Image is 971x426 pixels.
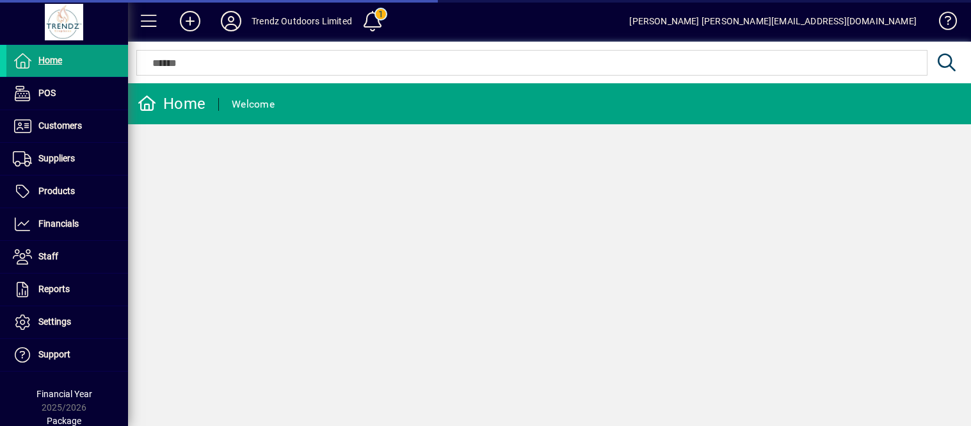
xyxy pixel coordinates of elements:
div: Home [138,94,205,114]
a: Support [6,339,128,371]
span: Support [38,349,70,359]
span: Financial Year [36,389,92,399]
a: Staff [6,241,128,273]
span: Package [47,416,81,426]
span: Financials [38,218,79,229]
span: Suppliers [38,153,75,163]
a: POS [6,78,128,110]
button: Profile [211,10,252,33]
span: Products [38,186,75,196]
button: Add [170,10,211,33]
div: Welcome [232,94,275,115]
a: Customers [6,110,128,142]
span: Home [38,55,62,65]
a: Financials [6,208,128,240]
a: Reports [6,274,128,306]
span: POS [38,88,56,98]
div: Trendz Outdoors Limited [252,11,352,31]
div: [PERSON_NAME] [PERSON_NAME][EMAIL_ADDRESS][DOMAIN_NAME] [629,11,917,31]
a: Settings [6,306,128,338]
span: Staff [38,251,58,261]
span: Reports [38,284,70,294]
a: Knowledge Base [929,3,955,44]
a: Suppliers [6,143,128,175]
span: Customers [38,120,82,131]
a: Products [6,176,128,208]
span: Settings [38,316,71,327]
